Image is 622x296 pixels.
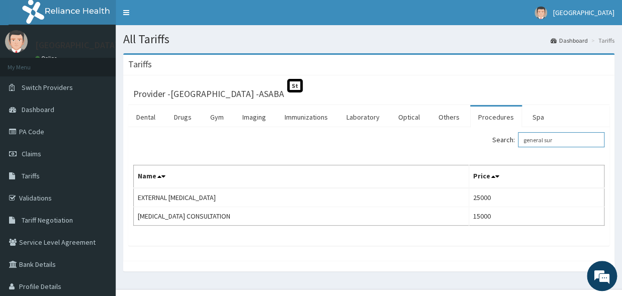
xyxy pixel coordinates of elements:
[430,107,468,128] a: Others
[134,207,469,226] td: [MEDICAL_DATA] CONSULTATION
[134,188,469,207] td: EXTERNAL [MEDICAL_DATA]
[234,107,274,128] a: Imaging
[35,41,118,50] p: [GEOGRAPHIC_DATA]
[202,107,232,128] a: Gym
[22,171,40,180] span: Tariffs
[165,5,189,29] div: Minimize live chat window
[5,193,192,228] textarea: Type your message and hit 'Enter'
[277,107,336,128] a: Immunizations
[5,30,28,53] img: User Image
[123,33,614,46] h1: All Tariffs
[52,56,169,69] div: Chat with us now
[553,8,614,17] span: [GEOGRAPHIC_DATA]
[469,188,604,207] td: 25000
[134,165,469,188] th: Name
[22,149,41,158] span: Claims
[22,105,54,114] span: Dashboard
[589,36,614,45] li: Tariffs
[133,89,284,98] h3: Provider - [GEOGRAPHIC_DATA] -ASABA
[35,55,59,62] a: Online
[22,216,73,225] span: Tariff Negotiation
[469,165,604,188] th: Price
[492,132,604,147] label: Search:
[22,83,73,92] span: Switch Providers
[518,132,604,147] input: Search:
[128,107,163,128] a: Dental
[19,50,41,75] img: d_794563401_company_1708531726252_794563401
[469,207,604,226] td: 15000
[287,79,303,92] span: St
[470,107,522,128] a: Procedures
[128,60,152,69] h3: Tariffs
[390,107,428,128] a: Optical
[535,7,547,19] img: User Image
[166,107,200,128] a: Drugs
[58,86,139,187] span: We're online!
[524,107,552,128] a: Spa
[551,36,588,45] a: Dashboard
[338,107,388,128] a: Laboratory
